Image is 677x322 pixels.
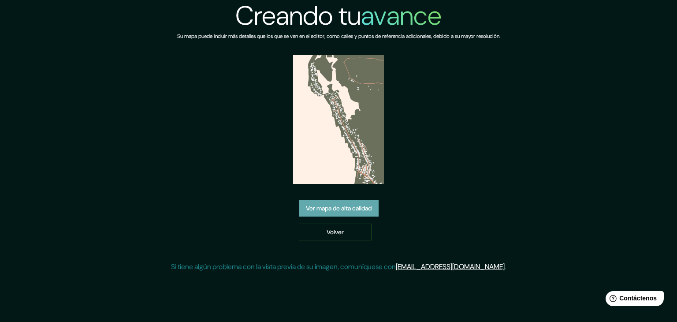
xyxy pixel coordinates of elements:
font: Su mapa puede incluir más detalles que los que se ven en el editor, como calles y puntos de refer... [177,33,500,40]
a: Ver mapa de alta calidad [299,200,379,217]
iframe: Lanzador de widgets de ayuda [599,288,667,312]
font: Ver mapa de alta calidad [306,204,372,212]
a: Volver [299,224,372,240]
img: vista previa del mapa creado [293,55,384,184]
font: . [505,262,506,271]
font: Si tiene algún problema con la vista previa de su imagen, comuníquese con [171,262,396,271]
a: [EMAIL_ADDRESS][DOMAIN_NAME] [396,262,505,271]
font: Volver [327,228,344,236]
